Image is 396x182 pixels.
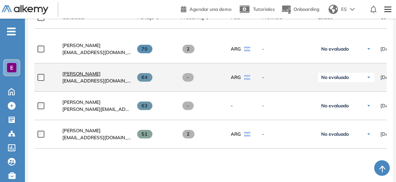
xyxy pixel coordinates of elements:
[366,47,371,51] img: Ícono de flecha
[321,103,349,109] span: No evaluado
[7,31,16,32] i: -
[62,134,131,141] span: [EMAIL_ADDRESS][DOMAIN_NAME]
[182,130,194,138] span: 2
[62,99,101,105] span: [PERSON_NAME]
[231,74,241,81] span: ARG
[380,45,396,52] span: [DATE]
[281,1,319,18] button: Onboarding
[329,5,338,14] img: world
[181,4,232,13] a: Agendar una demo
[321,46,349,52] span: No evaluado
[262,74,312,81] span: -
[62,71,101,77] span: [PERSON_NAME]
[381,2,394,17] img: Menu
[137,101,152,110] span: 63
[341,6,347,13] span: ES
[366,103,371,108] img: Ícono de flecha
[293,6,319,12] span: Onboarding
[62,77,131,84] span: [EMAIL_ADDRESS][DOMAIN_NAME]
[182,45,194,53] span: 2
[231,131,241,138] span: ARG
[62,128,101,133] span: [PERSON_NAME]
[2,5,48,15] img: Logo
[62,42,101,48] span: [PERSON_NAME]
[366,132,371,136] img: Ícono de flecha
[182,101,194,110] span: -
[380,74,396,81] span: [DATE]
[137,45,152,53] span: 70
[62,106,131,113] span: [PERSON_NAME][EMAIL_ADDRESS][DOMAIN_NAME]
[380,131,396,138] span: [DATE]
[262,131,312,138] span: -
[321,74,349,80] span: No evaluado
[253,6,275,12] span: Tutoriales
[380,102,396,109] span: [DATE]
[10,65,13,71] span: E
[231,102,233,109] span: -
[62,99,131,106] a: [PERSON_NAME]
[244,47,250,51] img: ARG
[262,102,312,109] span: -
[366,75,371,80] img: Ícono de flecha
[189,6,232,12] span: Agendar una demo
[244,75,250,80] img: ARG
[62,42,131,49] a: [PERSON_NAME]
[62,127,131,134] a: [PERSON_NAME]
[262,45,312,52] span: -
[137,130,152,138] span: 51
[321,131,349,137] span: No evaluado
[244,132,250,136] img: ARG
[182,73,194,82] span: -
[231,45,241,52] span: ARG
[350,8,355,11] img: arrow
[62,49,131,56] span: [EMAIL_ADDRESS][DOMAIN_NAME]
[137,73,152,82] span: 64
[62,70,131,77] a: [PERSON_NAME]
